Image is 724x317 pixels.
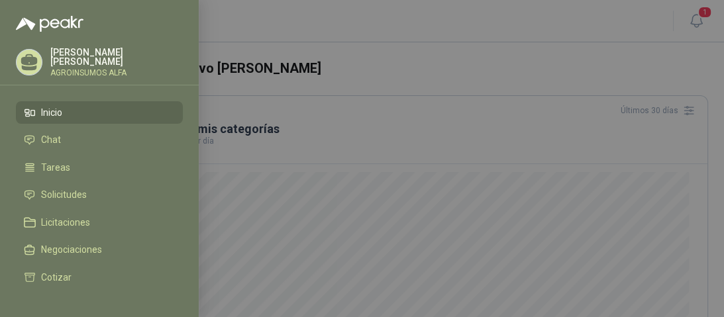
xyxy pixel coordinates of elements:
a: Cotizar [16,266,183,289]
a: Solicitudes [16,184,183,206]
span: Licitaciones [41,217,90,228]
span: Inicio [41,107,62,118]
a: Tareas [16,156,183,179]
span: Tareas [41,162,70,173]
a: Licitaciones [16,211,183,234]
span: Cotizar [41,272,72,283]
p: AGROINSUMOS ALFA [50,69,183,77]
a: Chat [16,129,183,152]
a: Inicio [16,101,183,124]
a: Negociaciones [16,239,183,261]
img: Logo peakr [16,16,83,32]
span: Chat [41,134,61,145]
p: [PERSON_NAME] [PERSON_NAME] [50,48,183,66]
span: Solicitudes [41,189,87,200]
span: Negociaciones [41,244,102,255]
